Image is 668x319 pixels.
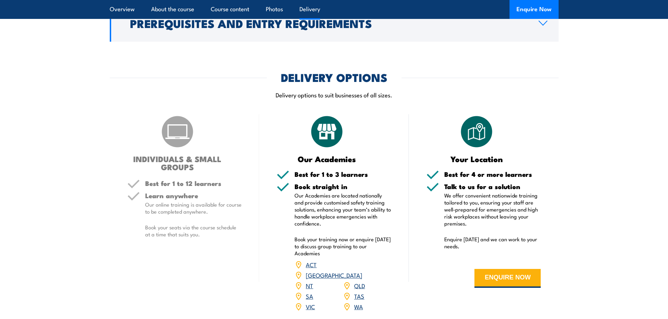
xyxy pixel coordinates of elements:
[281,72,387,82] h2: DELIVERY OPTIONS
[130,18,527,28] h2: Prerequisites and Entry Requirements
[354,281,365,290] a: QLD
[444,171,541,178] h5: Best for 4 or more learners
[127,155,228,171] h3: INDIVIDUALS & SMALL GROUPS
[295,171,391,178] h5: Best for 1 to 3 learners
[444,192,541,227] p: We offer convenient nationwide training tailored to you, ensuring your staff are well-prepared fo...
[145,224,242,238] p: Book your seats via the course schedule at a time that suits you.
[354,292,364,300] a: TAS
[444,236,541,250] p: Enquire [DATE] and we can work to your needs.
[306,302,315,311] a: VIC
[306,271,362,279] a: [GEOGRAPHIC_DATA]
[426,155,527,163] h3: Your Location
[474,269,541,288] button: ENQUIRE NOW
[295,183,391,190] h5: Book straight in
[354,302,363,311] a: WA
[306,281,313,290] a: NT
[277,155,377,163] h3: Our Academies
[295,192,391,227] p: Our Academies are located nationally and provide customised safety training solutions, enhancing ...
[444,183,541,190] h5: Talk to us for a solution
[145,192,242,199] h5: Learn anywhere
[306,260,317,269] a: ACT
[295,236,391,257] p: Book your training now or enquire [DATE] to discuss group training to our Academies
[110,91,559,99] p: Delivery options to suit businesses of all sizes.
[145,201,242,215] p: Our online training is available for course to be completed anywhere.
[306,292,313,300] a: SA
[145,180,242,187] h5: Best for 1 to 12 learners
[110,5,559,42] a: Prerequisites and Entry Requirements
